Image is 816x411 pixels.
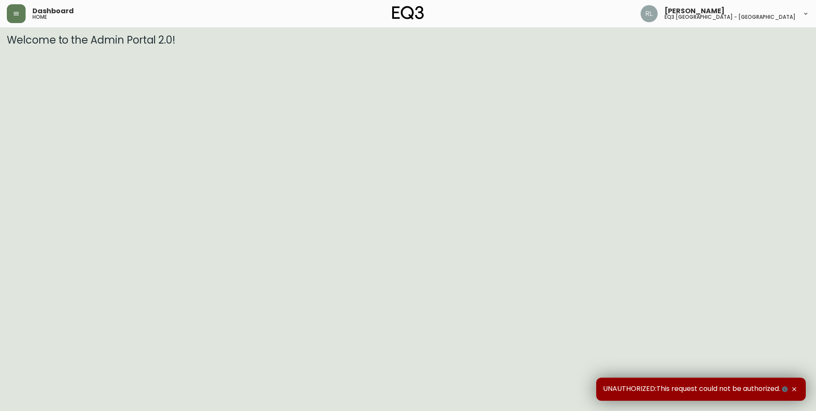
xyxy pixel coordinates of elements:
[664,15,796,20] h5: eq3 [GEOGRAPHIC_DATA] - [GEOGRAPHIC_DATA]
[32,15,47,20] h5: home
[7,34,809,46] h3: Welcome to the Admin Portal 2.0!
[664,8,725,15] span: [PERSON_NAME]
[603,385,790,394] span: UNAUTHORIZED:This request could not be authorized.
[32,8,74,15] span: Dashboard
[392,6,424,20] img: logo
[641,5,658,22] img: 91cc3602ba8cb70ae1ccf1ad2913f397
